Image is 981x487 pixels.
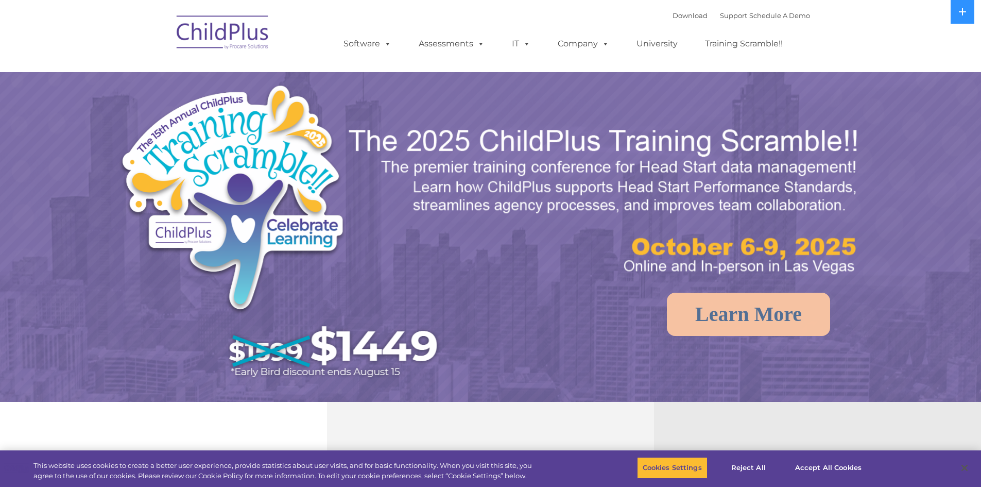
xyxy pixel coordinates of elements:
button: Cookies Settings [637,457,708,479]
a: Learn More [667,293,830,336]
button: Close [953,457,976,479]
a: Company [547,33,619,54]
a: Software [333,33,402,54]
div: This website uses cookies to create a better user experience, provide statistics about user visit... [33,461,540,481]
button: Reject All [716,457,781,479]
a: Support [720,11,747,20]
a: University [626,33,688,54]
a: IT [502,33,541,54]
img: ChildPlus by Procare Solutions [171,8,274,60]
a: Download [673,11,708,20]
a: Training Scramble!! [695,33,793,54]
a: Schedule A Demo [749,11,810,20]
a: Assessments [408,33,495,54]
button: Accept All Cookies [789,457,867,479]
font: | [673,11,810,20]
